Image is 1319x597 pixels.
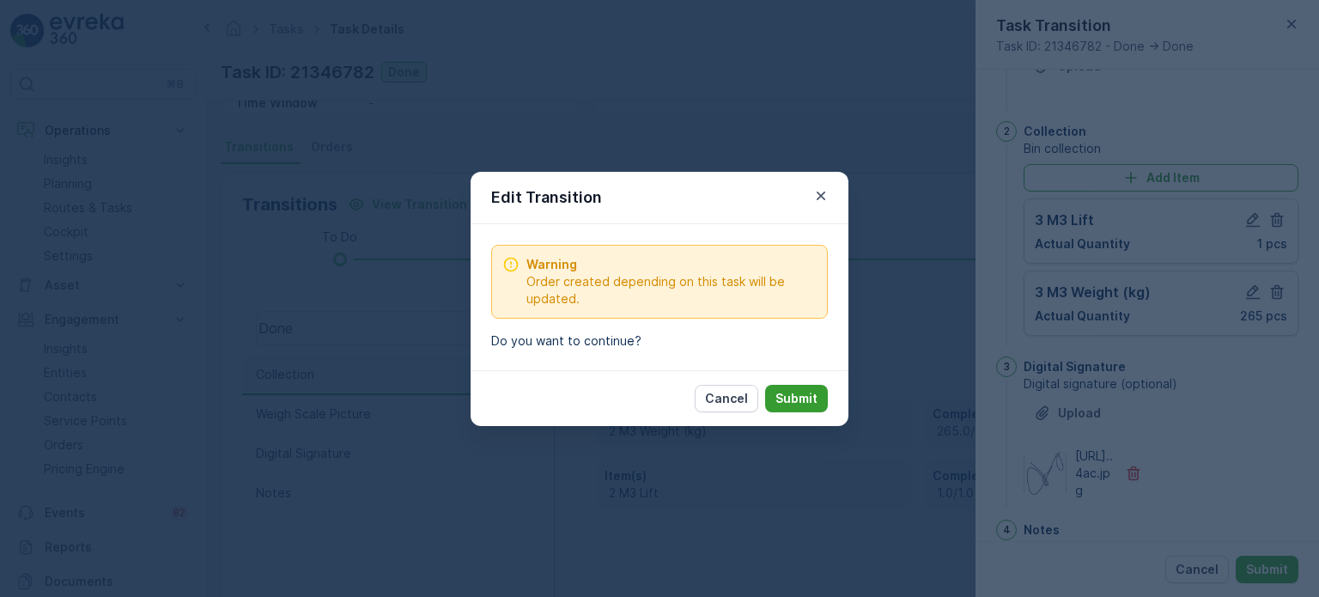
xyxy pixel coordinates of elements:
p: Edit Transition [491,186,602,210]
p: Do you want to continue? [491,332,828,350]
span: Order created depending on this task will be updated. [526,273,817,308]
button: Submit [765,385,828,412]
button: Cancel [695,385,758,412]
p: Cancel [705,390,748,407]
p: Submit [775,390,818,407]
span: Warning [526,256,817,273]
